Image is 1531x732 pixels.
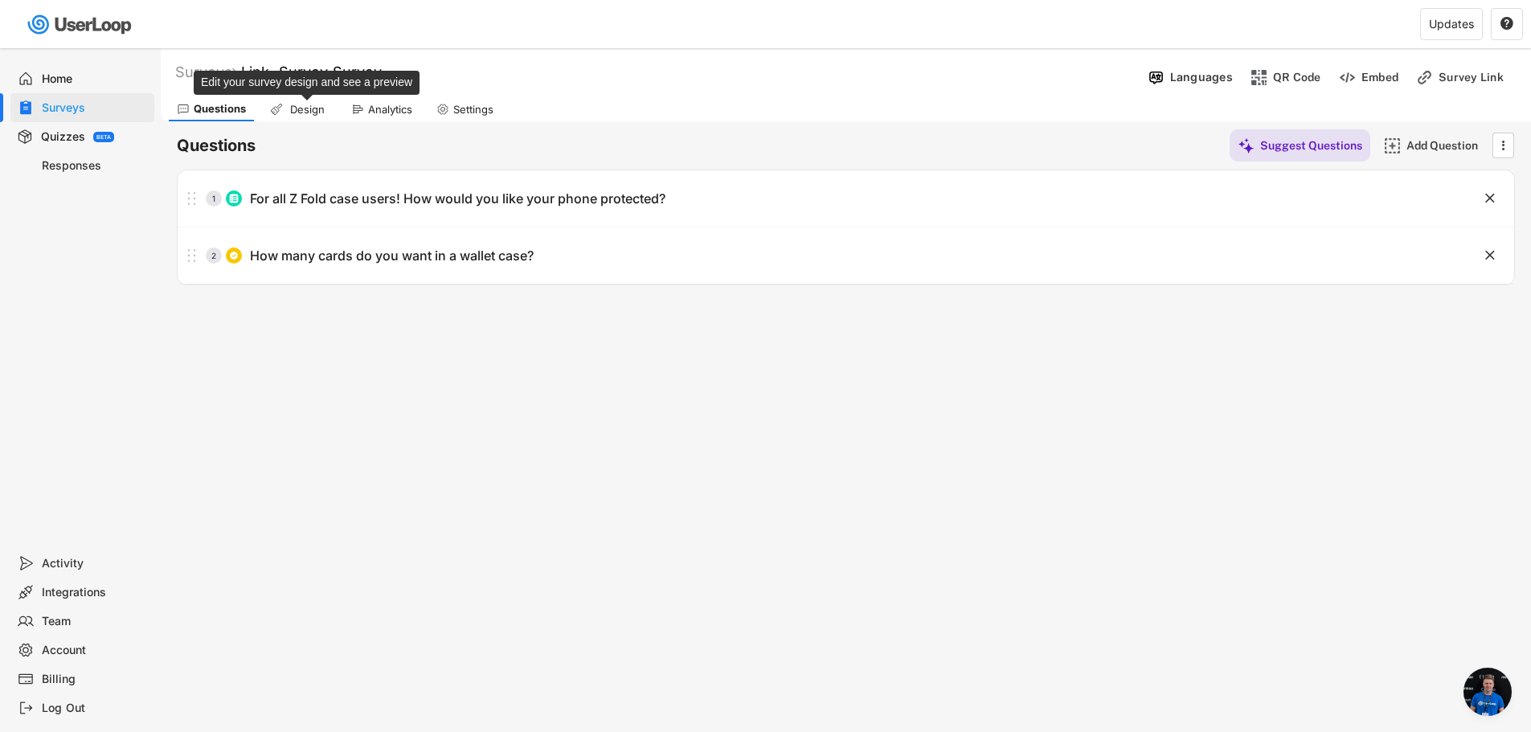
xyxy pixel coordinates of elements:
[241,63,382,80] font: Link Survey Survey
[42,100,148,116] div: Surveys
[453,103,493,117] div: Settings
[1429,18,1474,30] div: Updates
[1384,137,1401,154] img: AddMajor.svg
[41,129,85,145] div: Quizzes
[42,701,148,716] div: Log Out
[250,247,534,264] div: How many cards do you want in a wallet case?
[1485,247,1495,264] text: 
[229,194,239,203] img: ListMajor.svg
[177,135,256,157] h6: Questions
[1495,133,1511,157] button: 
[206,251,222,260] div: 2
[1439,70,1519,84] div: Survey Link
[1260,138,1362,153] div: Suggest Questions
[206,194,222,202] div: 1
[42,614,148,629] div: Team
[287,103,327,117] div: Design
[1500,17,1514,31] button: 
[1170,70,1233,84] div: Languages
[1500,16,1513,31] text: 
[1339,69,1356,86] img: EmbedMinor.svg
[1482,247,1498,264] button: 
[42,556,148,571] div: Activity
[42,672,148,687] div: Billing
[1485,190,1495,207] text: 
[1148,69,1165,86] img: Language%20Icon.svg
[1251,69,1267,86] img: ShopcodesMajor.svg
[194,102,246,116] div: Questions
[1361,70,1398,84] div: Embed
[42,158,148,174] div: Responses
[368,103,412,117] div: Analytics
[42,72,148,87] div: Home
[1463,668,1512,716] div: Open chat
[1273,70,1321,84] div: QR Code
[24,8,137,41] img: userloop-logo-01.svg
[175,63,237,81] div: Surveys
[42,643,148,658] div: Account
[1416,69,1433,86] img: LinkMinor.svg
[1502,137,1505,153] text: 
[42,585,148,600] div: Integrations
[1238,137,1255,154] img: MagicMajor%20%28Purple%29.svg
[229,251,239,260] img: CircleTickMinorWhite.svg
[250,190,665,207] div: For all Z Fold case users! How would you like your phone protected?
[96,134,111,140] div: BETA
[1482,190,1498,207] button: 
[1406,138,1487,153] div: Add Question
